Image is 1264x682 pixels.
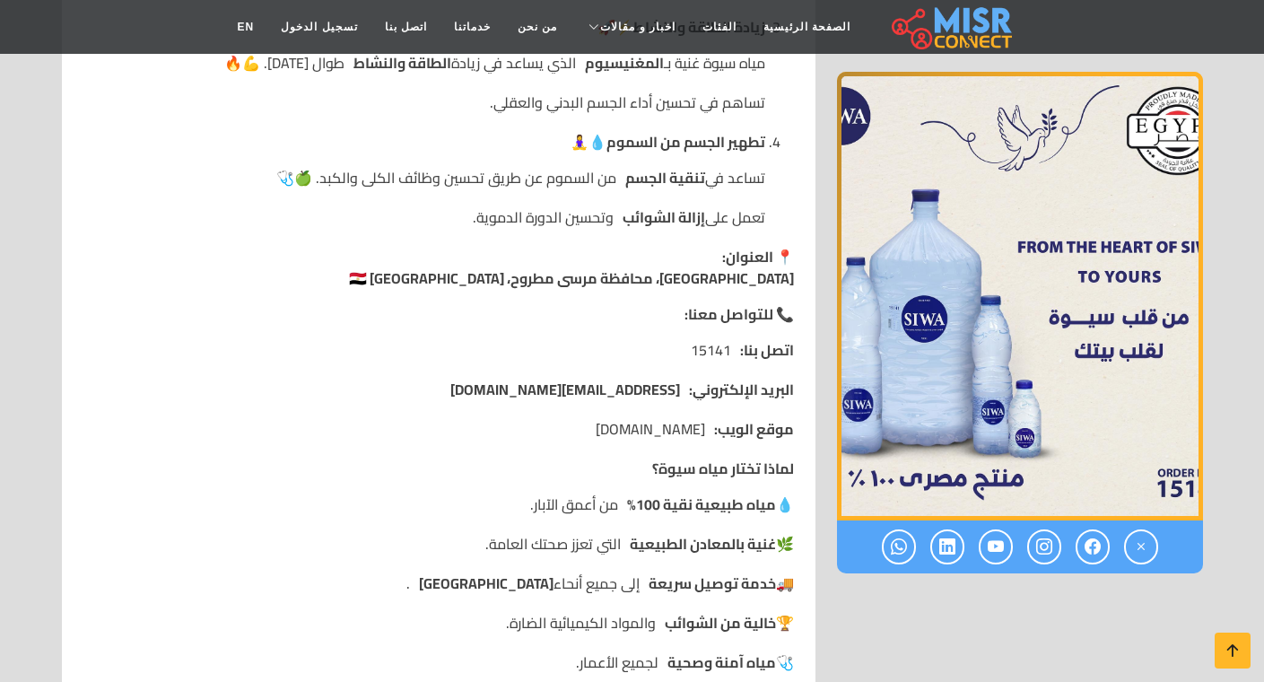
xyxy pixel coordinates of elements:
strong: المغنيسيوم [585,52,664,74]
p: 💧🧘‍♀️ [112,131,765,153]
strong: خدمة توصيل سريعة [649,573,776,594]
strong: تنقية الجسم [625,167,705,188]
strong: موقع الويب: [714,418,794,440]
li: 15141 [83,339,794,361]
li: 🩺 لجميع الأعمار. [83,651,794,673]
a: اتصل بنا [371,10,440,44]
strong: 📞 للتواصل معنا: [684,301,794,328]
strong: البريد الإلكتروني: [689,379,794,400]
strong: اتصل بنا: [740,339,794,361]
strong: مياه آمنة وصحية [667,651,776,673]
strong: لماذا تختار مياه سيوة؟ [652,455,794,482]
strong: [GEOGRAPHIC_DATA] [419,573,554,594]
a: اخبار و مقالات [571,10,689,44]
a: من نحن [504,10,571,44]
span: اخبار و مقالات [600,19,676,35]
a: [EMAIL_ADDRESS][DOMAIN_NAME] [450,379,680,400]
a: تسجيل الدخول [267,10,370,44]
li: مياه سيوة غنية بـ الذي يساعد في زيادة طوال [DATE]. 💪🔥 [112,52,765,74]
a: الفئات [689,10,750,44]
li: 🌿 التي تعزز صحتك العامة. [83,533,794,555]
li: [DOMAIN_NAME] [83,418,794,440]
li: تساهم في تحسين أداء الجسم البدني والعقلي. [112,92,765,113]
strong: خالية من الشوائب [665,612,776,634]
li: 💧 من أعمق الآبار. [83,494,794,515]
strong: 📍 العنوان: [722,243,794,270]
a: EN [224,10,268,44]
strong: مياه طبيعية نقية 100% [627,494,776,515]
li: 🚚 إلى جميع أنحاء . [83,573,794,594]
strong: إزالة الشوائب [623,206,705,228]
strong: [GEOGRAPHIC_DATA]، محافظة مرسى مطروح، [GEOGRAPHIC_DATA] 🇪🇬 [349,265,794,292]
strong: تطهير الجسم من السموم [606,128,765,155]
strong: غنية بالمعادن الطبيعية [630,533,776,555]
li: تعمل على وتحسين الدورة الدموية. [112,206,765,228]
a: الصفحة الرئيسية [750,10,864,44]
a: خدماتنا [440,10,504,44]
img: main.misr_connect [892,4,1012,49]
div: 1 / 1 [837,72,1203,520]
li: تساعد في من السموم عن طريق تحسين وظائف الكلى والكبد. 🍏🩺 [112,167,765,188]
strong: الطاقة والنشاط [353,52,451,74]
li: 🏆 والمواد الكيميائية الضارة. [83,612,794,634]
img: شركة سيوة للمياه الطبيعية [837,72,1203,520]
